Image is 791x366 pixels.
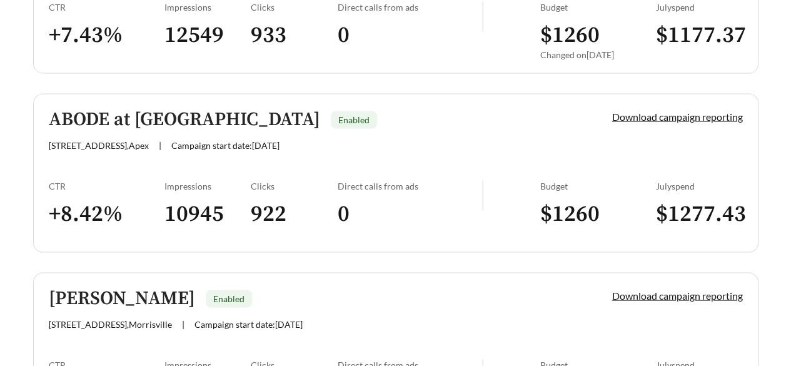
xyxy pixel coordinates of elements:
[251,21,338,49] h3: 933
[213,293,244,304] span: Enabled
[482,181,483,211] img: line
[171,140,280,151] span: Campaign start date: [DATE]
[49,109,320,130] h5: ABODE at [GEOGRAPHIC_DATA]
[612,111,743,123] a: Download campaign reporting
[49,319,172,330] span: [STREET_ADDRESS] , Morrisville
[49,140,149,151] span: [STREET_ADDRESS] , Apex
[164,200,251,228] h3: 10945
[338,200,482,228] h3: 0
[656,21,743,49] h3: $ 1177.37
[540,200,656,228] h3: $ 1260
[540,49,656,60] div: Changed on [DATE]
[656,200,743,228] h3: $ 1277.43
[251,2,338,13] div: Clicks
[49,288,195,309] h5: [PERSON_NAME]
[49,200,164,228] h3: + 8.42 %
[251,181,338,191] div: Clicks
[612,290,743,302] a: Download campaign reporting
[338,2,482,13] div: Direct calls from ads
[338,181,482,191] div: Direct calls from ads
[49,181,164,191] div: CTR
[159,140,161,151] span: |
[540,2,656,13] div: Budget
[182,319,184,330] span: |
[251,200,338,228] h3: 922
[338,114,370,125] span: Enabled
[164,2,251,13] div: Impressions
[540,21,656,49] h3: $ 1260
[49,21,164,49] h3: + 7.43 %
[656,181,743,191] div: July spend
[164,21,251,49] h3: 12549
[338,21,482,49] h3: 0
[540,181,656,191] div: Budget
[656,2,743,13] div: July spend
[49,2,164,13] div: CTR
[33,94,758,253] a: ABODE at [GEOGRAPHIC_DATA]Enabled[STREET_ADDRESS],Apex|Campaign start date:[DATE]Download campaig...
[164,181,251,191] div: Impressions
[482,2,483,32] img: line
[194,319,303,330] span: Campaign start date: [DATE]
